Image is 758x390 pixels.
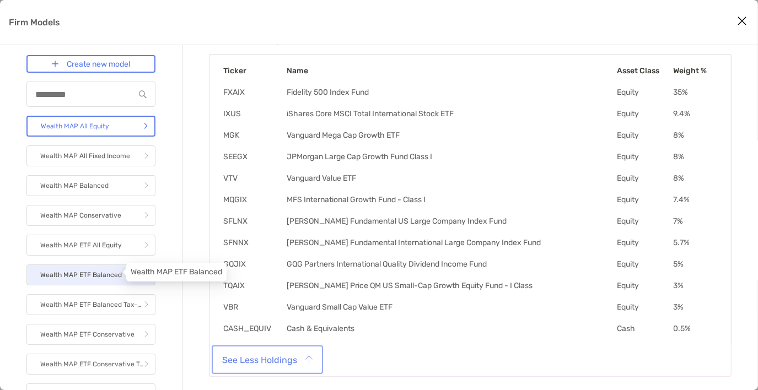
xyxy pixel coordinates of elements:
[286,130,616,140] td: Vanguard Mega Cap Growth ETF
[286,194,616,205] td: MFS International Growth Fund - Class I
[616,66,673,76] th: Asset Class
[214,348,321,372] button: See Less Holdings
[673,280,718,291] td: 3 %
[616,280,673,291] td: Equity
[40,208,121,222] p: Wealth MAP Conservative
[40,178,109,192] p: Wealth MAP Balanced
[26,235,155,256] a: Wealth MAP ETF All Equity
[673,87,718,97] td: 35 %
[734,13,750,30] button: Close modal
[40,238,122,252] p: Wealth MAP ETF All Equity
[26,264,155,285] a: Wealth MAP ETF Balanced
[616,302,673,312] td: Equity
[286,173,616,183] td: Vanguard Value ETF
[673,151,718,162] td: 8 %
[40,268,122,281] p: Wealth MAP ETF Balanced
[26,145,155,166] a: Wealth MAP All Fixed Income
[616,173,673,183] td: Equity
[26,205,155,226] a: Wealth MAP Conservative
[223,237,286,248] td: SFNNX
[223,173,286,183] td: VTV
[26,294,155,315] a: Wealth MAP ETF Balanced Tax-Sensitive
[673,173,718,183] td: 8 %
[26,116,155,137] a: Wealth MAP All Equity
[286,323,616,334] td: Cash & Equivalents
[223,151,286,162] td: SEEGX
[41,119,109,133] p: Wealth MAP All Equity
[616,216,673,226] td: Equity
[616,130,673,140] td: Equity
[286,237,616,248] td: [PERSON_NAME] Fundamental International Large Company Index Fund
[286,302,616,312] td: Vanguard Small Cap Value ETF
[616,87,673,97] td: Equity
[673,66,718,76] th: Weight %
[26,354,155,375] a: Wealth MAP ETF Conservative Tax-Sensitive
[673,302,718,312] td: 3 %
[673,194,718,205] td: 7.4 %
[223,259,286,269] td: GQJIX
[223,194,286,205] td: MQGIX
[126,263,227,281] div: Wealth MAP ETF Balanced
[223,216,286,226] td: SFLNX
[223,87,286,97] td: FXAIX
[40,149,130,162] p: Wealth MAP All Fixed Income
[286,109,616,119] td: iShares Core MSCI Total International Stock ETF
[286,87,616,97] td: Fidelity 500 Index Fund
[286,151,616,162] td: JPMorgan Large Cap Growth Fund Class I
[223,280,286,291] td: TQAIX
[673,216,718,226] td: 7 %
[40,327,135,341] p: Wealth MAP ETF Conservative
[223,302,286,312] td: VBR
[673,259,718,269] td: 5 %
[26,175,155,196] a: Wealth MAP Balanced
[673,237,718,248] td: 5.7 %
[26,55,155,73] a: Create new model
[616,194,673,205] td: Equity
[40,357,144,371] p: Wealth MAP ETF Conservative Tax-Sensitive
[673,109,718,119] td: 9.4 %
[223,323,286,334] td: CASH_EQUIV
[616,109,673,119] td: Equity
[673,323,718,334] td: 0.5 %
[139,90,147,98] img: input icon
[26,324,155,345] a: Wealth MAP ETF Conservative
[40,297,144,311] p: Wealth MAP ETF Balanced Tax-Sensitive
[616,151,673,162] td: Equity
[616,237,673,248] td: Equity
[286,280,616,291] td: [PERSON_NAME] Price QM US Small-Cap Growth Equity Fund - I Class
[223,109,286,119] td: IXUS
[286,66,616,76] th: Name
[616,259,673,269] td: Equity
[616,323,673,334] td: Cash
[286,216,616,226] td: [PERSON_NAME] Fundamental US Large Company Index Fund
[9,15,60,29] p: Firm Models
[673,130,718,140] td: 8 %
[286,259,616,269] td: GQG Partners International Quality Dividend Income Fund
[223,66,286,76] th: Ticker
[223,130,286,140] td: MGK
